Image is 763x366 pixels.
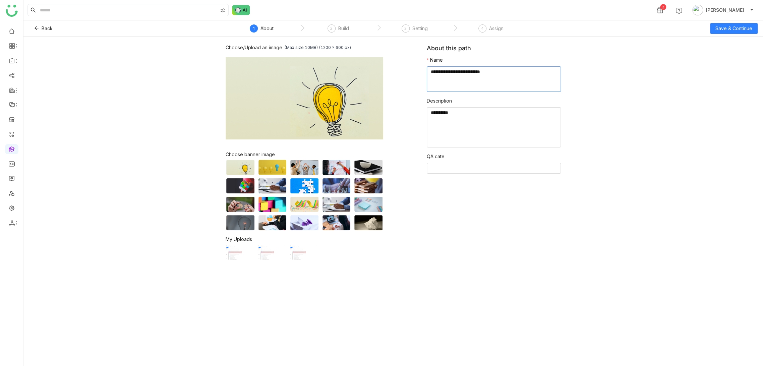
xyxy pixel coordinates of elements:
[427,153,445,160] label: QA cate
[481,26,484,31] span: 4
[330,26,333,31] span: 2
[715,25,752,32] span: Save & Continue
[260,24,274,33] div: About
[412,24,428,33] div: Setting
[284,45,351,50] div: (Max size 10MB) (1200 x 600 px)
[232,5,250,15] img: ask-buddy-normal.svg
[427,56,443,64] label: Name
[710,23,758,34] button: Save & Continue
[427,45,561,56] div: About this path
[6,5,18,17] img: logo
[253,26,255,31] span: 1
[691,5,755,15] button: [PERSON_NAME]
[42,25,53,32] span: Back
[692,5,703,15] img: avatar
[402,24,428,37] div: 3Setting
[220,8,226,13] img: search-type.svg
[338,24,349,33] div: Build
[427,97,452,105] label: Description
[228,20,529,37] nz-steps: ` ` ` `
[250,24,274,37] div: 1About
[404,26,407,31] span: 3
[226,236,427,242] div: My Uploads
[706,6,744,14] span: [PERSON_NAME]
[660,4,666,10] div: 2
[226,45,282,50] div: Choose/Upload an image
[489,24,504,33] div: Assign
[226,151,383,157] div: Choose banner image
[676,7,682,14] img: help.svg
[29,23,58,34] button: Back
[328,24,349,37] div: 2Build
